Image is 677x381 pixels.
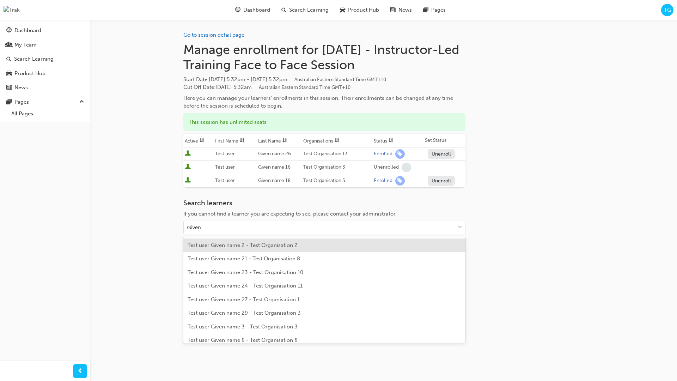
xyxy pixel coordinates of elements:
[390,6,396,14] span: news-icon
[200,138,205,144] span: sorting-icon
[6,42,12,48] span: people-icon
[14,98,29,106] div: Pages
[240,138,245,144] span: sorting-icon
[303,163,371,171] div: Test Organisation 3
[294,77,386,83] span: Australian Eastern Standard Time GMT+10
[372,134,423,147] th: Toggle SortBy
[209,76,386,83] span: [DATE] 5:32pm - [DATE] 5:32pm
[185,150,191,157] span: User is active
[183,113,465,132] div: This session has unlimited seats
[335,138,340,144] span: sorting-icon
[282,138,287,144] span: sorting-icon
[3,67,87,80] a: Product Hub
[258,177,291,183] span: Given name 18
[3,24,87,94] div: DashboardMy TeamSearch LearningProduct HubNews
[402,163,411,172] span: learningRecordVerb_NONE-icon
[395,149,405,159] span: learningRecordVerb_ENROLL-icon
[230,3,276,17] a: guage-iconDashboard
[3,38,87,52] a: My Team
[183,94,465,110] div: Here you can manage your learners' enrollments in this session. Their enrollments can be changed ...
[302,134,372,147] th: Toggle SortBy
[303,150,371,158] div: Test Organisation 13
[8,108,87,119] a: All Pages
[14,84,28,92] div: News
[457,223,462,232] span: down-icon
[374,151,392,157] div: Enrolled
[6,99,12,105] span: pages-icon
[79,97,84,107] span: up-icon
[188,296,300,303] span: Test user Given name 27 - Test Organisation 1
[398,6,412,14] span: News
[183,84,350,90] span: Cut Off Date : [DATE] 5:32am
[3,53,87,66] a: Search Learning
[289,6,329,14] span: Search Learning
[185,164,191,171] span: User is active
[183,42,465,73] h1: Manage enrollment for [DATE] - Instructor-Led Training Face to Face Session
[3,96,87,109] button: Pages
[385,3,417,17] a: news-iconNews
[3,24,87,37] a: Dashboard
[348,6,379,14] span: Product Hub
[276,3,334,17] a: search-iconSearch Learning
[14,26,41,35] div: Dashboard
[185,177,191,184] span: User is active
[428,176,455,186] button: Unenroll
[188,310,301,316] span: Test user Given name 29 - Test Organisation 3
[188,255,300,262] span: Test user Given name 21 - Test Organisation 8
[431,6,446,14] span: Pages
[188,242,298,248] span: Test user Given name 2 - Test Organisation 2
[188,323,298,330] span: Test user Given name 3 - Test Organisation 3
[183,75,465,84] span: Start Date :
[374,177,392,184] div: Enrolled
[423,6,428,14] span: pages-icon
[215,151,235,157] span: Test user
[258,164,291,170] span: Given name 16
[188,269,303,276] span: Test user Given name 23 - Test Organisation 10
[303,177,371,185] div: Test Organisation 5
[78,367,83,376] span: prev-icon
[183,32,244,38] a: Go to session detail page
[183,199,465,207] h3: Search learners
[4,6,20,14] img: Trak
[14,55,54,63] div: Search Learning
[281,6,286,14] span: search-icon
[188,283,303,289] span: Test user Given name 24 - Test Organisation 11
[423,134,465,147] th: Set Status
[6,71,12,77] span: car-icon
[664,6,671,14] span: TG
[257,134,302,147] th: Toggle SortBy
[334,3,385,17] a: car-iconProduct Hub
[14,41,37,49] div: My Team
[417,3,451,17] a: pages-iconPages
[183,134,214,147] th: Toggle SortBy
[14,69,45,78] div: Product Hub
[214,134,257,147] th: Toggle SortBy
[183,211,397,217] span: If you cannot find a learner you are expecting to see, please contact your administrator.
[428,162,449,173] button: Enroll
[395,176,405,186] span: learningRecordVerb_ENROLL-icon
[188,337,298,343] span: Test user Given name 8 - Test Organisation 8
[6,56,11,62] span: search-icon
[389,138,394,144] span: sorting-icon
[259,84,350,90] span: Australian Eastern Standard Time GMT+10
[243,6,270,14] span: Dashboard
[258,151,291,157] span: Given name 26
[6,28,12,34] span: guage-icon
[374,164,399,171] div: Unenrolled
[235,6,240,14] span: guage-icon
[215,177,235,183] span: Test user
[340,6,345,14] span: car-icon
[6,85,12,91] span: news-icon
[3,81,87,94] a: News
[428,149,455,159] button: Unenroll
[215,164,235,170] span: Test user
[661,4,673,16] button: TG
